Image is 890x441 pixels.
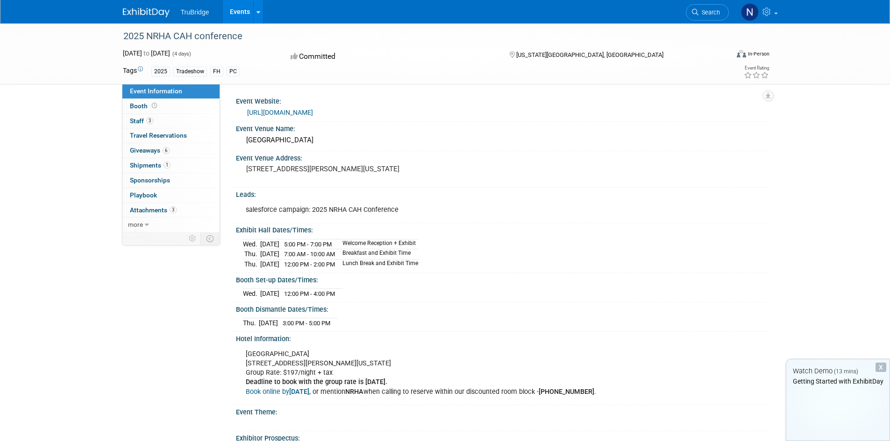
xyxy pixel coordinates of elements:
td: Wed. [243,239,260,249]
div: Event Rating [744,66,769,70]
td: Toggle Event Tabs [200,232,220,245]
span: [DATE] [DATE] [123,49,170,57]
a: Travel Reservations [122,128,220,143]
img: NyEela Harney [741,3,759,21]
span: Travel Reservations [130,132,187,139]
div: Event Format [674,49,770,63]
td: Breakfast and Exhibit Time [337,249,418,259]
a: Giveaways6 [122,143,220,158]
span: 3 [170,206,177,213]
span: 6 [163,147,170,154]
span: 3:00 PM - 5:00 PM [283,320,330,327]
td: [DATE] [260,289,279,299]
a: [URL][DOMAIN_NAME] [247,109,313,116]
span: Booth [130,102,159,110]
div: Watch Demo [786,366,890,376]
span: Playbook [130,191,157,199]
span: Event Information [130,87,182,95]
a: Book online by[DATE] [246,388,309,396]
div: Event Venue Address: [236,151,768,163]
div: Event Website: [236,94,768,106]
span: 5:00 PM - 7:00 PM [284,241,332,248]
span: TruBridge [181,8,209,16]
div: 2025 NRHA CAH conference [120,28,715,45]
a: Playbook [122,188,220,203]
div: Event Venue Name: [236,122,768,133]
span: 12:00 PM - 4:00 PM [284,290,335,297]
div: In-Person [748,50,769,57]
span: (4 days) [171,51,191,57]
span: Giveaways [130,147,170,154]
td: Thu. [243,318,259,328]
td: Thu. [243,259,260,269]
span: to [142,49,151,57]
a: Shipments1 [122,158,220,173]
b: [DATE] [289,388,309,396]
b: NRHA [345,388,363,396]
div: Booth Set-up Dates/Times: [236,273,768,285]
span: 12:00 PM - 2:00 PM [284,261,335,268]
a: Sponsorships [122,173,220,188]
td: [DATE] [260,239,279,249]
td: Wed. [243,289,260,299]
a: Staff3 [122,114,220,128]
div: Committed [288,49,494,65]
td: [DATE] [260,259,279,269]
span: more [128,221,143,228]
img: ExhibitDay [123,8,170,17]
span: 7:00 AM - 10:00 AM [284,251,335,258]
td: [DATE] [259,318,278,328]
td: Personalize Event Tab Strip [185,232,201,245]
span: 1 [164,161,171,168]
span: Shipments [130,161,171,169]
a: Event Information [122,84,220,98]
div: Hotel Information: [236,332,768,343]
span: 3 [146,117,153,124]
b: Deadline to book with the group rate is [DATE]. [246,378,387,386]
span: Sponsorships [130,176,170,184]
div: Dismiss [876,363,886,372]
div: Leads: [236,188,768,199]
div: PC [227,67,240,77]
div: Getting Started with ExhibitDay [786,377,890,386]
span: (13 mins) [834,368,858,375]
div: 2025 [151,67,170,77]
div: salesforce campaign: 2025 NRHA CAH Conference [239,201,664,219]
td: Welcome Reception + Exhibit [337,239,418,249]
span: [US_STATE][GEOGRAPHIC_DATA], [GEOGRAPHIC_DATA] [516,51,663,58]
div: [GEOGRAPHIC_DATA] [243,133,761,147]
a: Booth [122,99,220,113]
a: Attachments3 [122,203,220,217]
span: Booth not reserved yet [150,102,159,109]
span: Attachments [130,206,177,214]
span: Search [698,9,720,16]
span: Staff [130,117,153,125]
a: Search [686,4,729,21]
b: [PHONE_NUMBER] [539,388,594,396]
td: Thu. [243,249,260,259]
td: [DATE] [260,249,279,259]
div: FH [210,67,223,77]
div: Exhibit Hall Dates/Times: [236,223,768,235]
img: Format-Inperson.png [737,50,746,57]
div: Event Theme: [236,405,768,417]
div: Tradeshow [173,67,207,77]
td: Lunch Break and Exhibit Time [337,259,418,269]
pre: [STREET_ADDRESS][PERSON_NAME][US_STATE] [246,165,447,173]
div: Booth Dismantle Dates/Times: [236,302,768,314]
td: Tags [123,66,143,77]
a: more [122,217,220,232]
div: [GEOGRAPHIC_DATA] [STREET_ADDRESS][PERSON_NAME][US_STATE] Group Rate: $197/night + tax , or menti... [239,345,664,401]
